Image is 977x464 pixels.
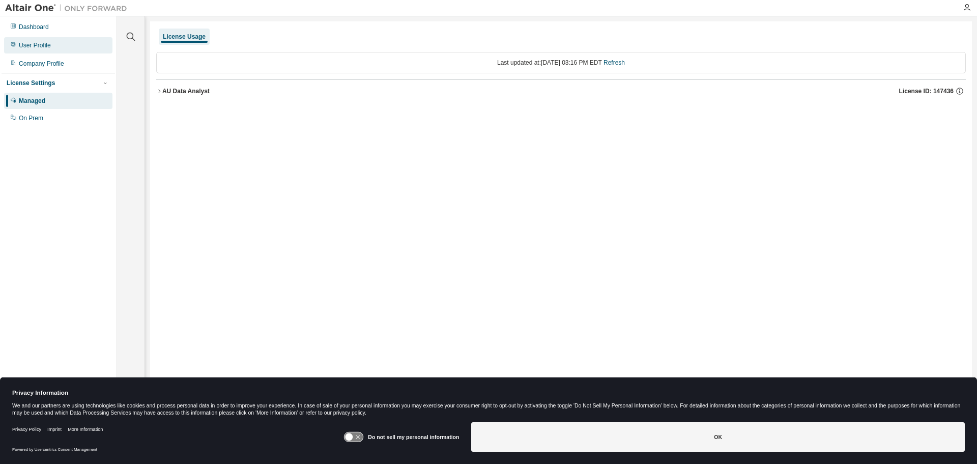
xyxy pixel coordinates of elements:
[156,80,966,102] button: AU Data AnalystLicense ID: 147436
[19,41,51,49] div: User Profile
[19,114,43,122] div: On Prem
[899,87,954,95] span: License ID: 147436
[156,52,966,73] div: Last updated at: [DATE] 03:16 PM EDT
[19,97,45,105] div: Managed
[5,3,132,13] img: Altair One
[19,60,64,68] div: Company Profile
[604,59,625,66] a: Refresh
[19,23,49,31] div: Dashboard
[162,87,210,95] div: AU Data Analyst
[7,79,55,87] div: License Settings
[163,33,206,41] div: License Usage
